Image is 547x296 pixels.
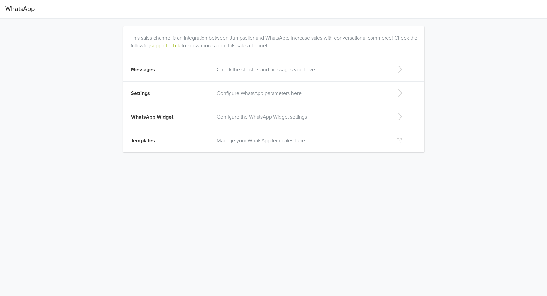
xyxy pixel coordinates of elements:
div: This sales channel is an integration between Jumpseller and WhatsApp. Increase sales with convers... [131,26,419,50]
p: Check the statistics and messages you have [217,66,386,73]
p: Manage your WhatsApp templates here [217,137,386,145]
a: support article [150,43,182,49]
span: Messages [131,66,155,73]
span: WhatsApp [5,3,35,16]
span: Settings [131,90,150,97]
a: to know more about this sales channel. [182,43,268,49]
span: Templates [131,137,155,144]
p: Configure WhatsApp parameters here [217,89,386,97]
p: Configure the WhatsApp Widget settings [217,113,386,121]
span: WhatsApp Widget [131,114,173,120]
